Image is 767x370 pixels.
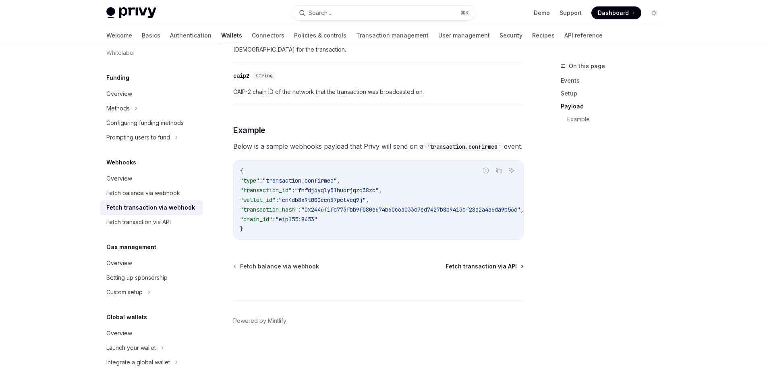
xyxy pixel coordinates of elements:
[100,116,203,130] a: Configuring funding methods
[100,270,203,285] a: Setting up sponsorship
[493,165,504,176] button: Copy the contents from the code block
[252,26,284,45] a: Connectors
[506,165,517,176] button: Ask AI
[272,216,276,223] span: :
[100,186,203,200] a: Fetch balance via webhook
[500,26,522,45] a: Security
[294,26,346,45] a: Policies & controls
[106,312,147,322] h5: Global wallets
[298,206,301,213] span: :
[337,177,340,184] span: ,
[233,45,524,54] span: [DEMOGRAPHIC_DATA] for the transaction.
[106,242,156,252] h5: Gas management
[106,343,156,353] div: Launch your wallet
[240,262,319,270] span: Fetch balance via webhook
[259,177,263,184] span: :
[356,26,429,45] a: Transaction management
[106,104,130,113] div: Methods
[106,158,136,167] h5: Webhooks
[591,6,641,19] a: Dashboard
[106,203,195,212] div: Fetch transaction via webhook
[106,217,171,227] div: Fetch transaction via API
[379,187,382,194] span: ,
[293,6,474,20] button: Search...⌘K
[561,74,667,87] a: Events
[276,216,317,223] span: "eip155:8453"
[106,73,129,83] h5: Funding
[263,177,337,184] span: "transaction.confirmed"
[240,206,298,213] span: "transaction_hash"
[100,200,203,215] a: Fetch transaction via webhook
[221,26,242,45] a: Wallets
[598,9,629,17] span: Dashboard
[106,26,132,45] a: Welcome
[240,225,243,233] span: }
[106,133,170,142] div: Prompting users to fund
[142,26,160,45] a: Basics
[256,73,273,79] span: string
[233,125,265,136] span: Example
[240,167,243,175] span: {
[532,26,555,45] a: Recipes
[233,317,286,325] a: Powered by Mintlify
[301,206,520,213] span: "0x2446f1fd773fbb9f080e674b60c6a033c7ed7427b8b9413cf28a2a4a6da9b56c"
[106,258,132,268] div: Overview
[106,7,156,19] img: light logo
[240,177,259,184] span: "type"
[233,87,524,97] span: CAIP-2 chain ID of the network that the transaction was broadcasted on.
[100,171,203,186] a: Overview
[240,196,276,204] span: "wallet_id"
[567,113,667,126] a: Example
[292,187,295,194] span: :
[106,328,132,338] div: Overview
[240,216,272,223] span: "chain_id"
[561,100,667,113] a: Payload
[460,10,469,16] span: ⌘ K
[106,358,170,367] div: Integrate a global wallet
[423,142,504,151] code: 'transaction.confirmed'
[561,87,667,100] a: Setup
[233,141,524,152] span: Below is a sample webhooks payload that Privy will send on a event.
[100,256,203,270] a: Overview
[534,9,550,17] a: Demo
[234,262,319,270] a: Fetch balance via webhook
[648,6,661,19] button: Toggle dark mode
[233,72,249,80] div: caip2
[276,196,279,204] span: :
[279,196,366,204] span: "cm4db8x9t000ccn87pctvcg9j"
[560,9,582,17] a: Support
[520,206,524,213] span: ,
[240,187,292,194] span: "transaction_id"
[564,26,603,45] a: API reference
[481,165,491,176] button: Report incorrect code
[569,61,605,71] span: On this page
[170,26,211,45] a: Authentication
[446,262,517,270] span: Fetch transaction via API
[106,188,180,198] div: Fetch balance via webhook
[446,262,523,270] a: Fetch transaction via API
[106,89,132,99] div: Overview
[100,326,203,341] a: Overview
[106,287,143,297] div: Custom setup
[100,87,203,101] a: Overview
[106,273,168,283] div: Setting up sponsorship
[309,8,331,18] div: Search...
[100,215,203,229] a: Fetch transaction via API
[106,118,184,128] div: Configuring funding methods
[438,26,490,45] a: User management
[366,196,369,204] span: ,
[106,174,132,183] div: Overview
[295,187,379,194] span: "fmfdj6yqly31huorjqzq38zc"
